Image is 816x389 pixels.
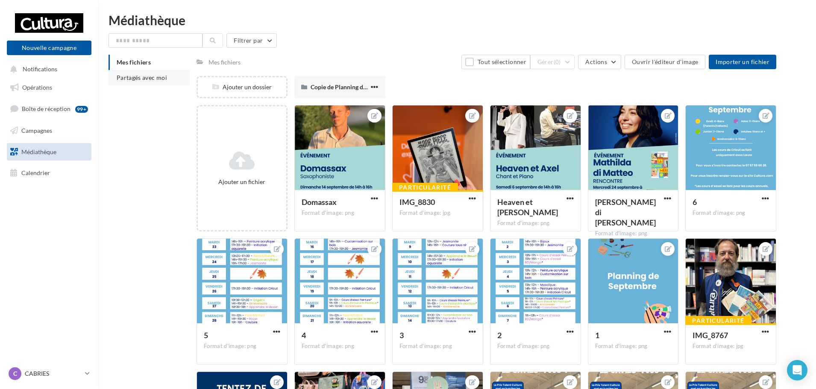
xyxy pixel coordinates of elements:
span: Boîte de réception [22,105,70,112]
span: Notifications [23,66,57,73]
span: Partagés avec moi [117,74,167,81]
div: Format d'image: png [595,230,672,237]
span: 1 [595,331,599,340]
div: Format d'image: png [204,342,280,350]
span: 4 [302,331,306,340]
a: Boîte de réception99+ [5,99,93,118]
button: Importer un fichier [709,55,776,69]
div: Format d'image: png [399,342,476,350]
span: Campagnes [21,127,52,134]
div: Particularité [685,316,751,325]
div: Format d'image: png [497,219,574,227]
span: Calendrier [21,169,50,176]
span: IMG_8830 [399,197,435,207]
div: Mes fichiers [208,58,241,67]
button: Filtrer par [226,33,277,48]
span: Opérations [22,84,52,91]
a: Campagnes [5,122,93,140]
span: Mathilda di Matteo [595,197,656,227]
a: C CABRIES [7,366,91,382]
button: Ouvrir l'éditeur d'image [625,55,705,69]
button: Tout sélectionner [461,55,530,69]
span: 2 [497,331,502,340]
div: Particularité [392,183,458,192]
span: C [13,369,17,378]
button: Gérer(0) [530,55,575,69]
span: Domassax [302,197,337,207]
span: Médiathèque [21,148,56,155]
button: Actions [578,55,621,69]
span: Importer un fichier [716,58,769,65]
span: Actions [585,58,607,65]
a: Calendrier [5,164,93,182]
a: Opérations [5,79,93,97]
div: Médiathèque [109,14,806,26]
span: (0) [554,58,561,65]
span: IMG_8767 [693,331,728,340]
span: Copie de Planning de septembre [311,83,396,91]
div: Open Intercom Messenger [787,360,807,380]
div: Format d'image: png [302,209,378,217]
div: Format d'image: jpg [399,209,476,217]
span: 3 [399,331,404,340]
div: Ajouter un dossier [198,83,286,91]
div: Format d'image: png [302,342,378,350]
div: Format d'image: png [693,209,769,217]
span: Heaven et Axel [497,197,558,217]
div: Format d'image: png [595,342,672,350]
button: Nouvelle campagne [7,41,91,55]
span: 5 [204,331,208,340]
span: 6 [693,197,697,207]
span: Mes fichiers [117,58,151,66]
a: Médiathèque [5,143,93,161]
div: Ajouter un fichier [201,178,283,186]
div: Format d'image: png [497,342,574,350]
div: 99+ [75,106,88,113]
p: CABRIES [25,369,82,378]
div: Format d'image: jpg [693,342,769,350]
